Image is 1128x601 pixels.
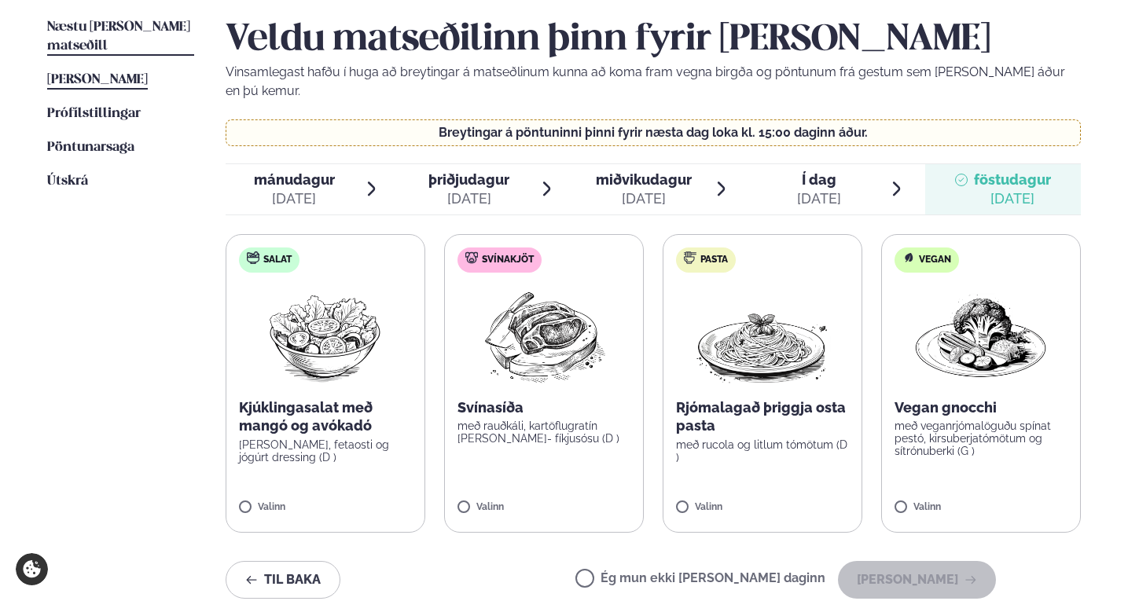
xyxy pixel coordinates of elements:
[838,561,996,599] button: [PERSON_NAME]
[47,107,141,120] span: Prófílstillingar
[895,420,1067,457] p: með veganrjómalöguðu spínat pestó, kirsuberjatómötum og sítrónuberki (G )
[16,553,48,585] a: Cookie settings
[47,174,88,188] span: Útskrá
[912,285,1050,386] img: Vegan.png
[428,189,509,208] div: [DATE]
[700,254,728,266] span: Pasta
[47,71,148,90] a: [PERSON_NAME]
[919,254,951,266] span: Vegan
[47,20,190,53] span: Næstu [PERSON_NAME] matseðill
[684,251,696,264] img: pasta.svg
[676,438,849,464] p: með rucola og litlum tómötum (D )
[693,285,832,386] img: Spagetti.png
[263,254,292,266] span: Salat
[241,126,1064,139] p: Breytingar á pöntuninni þinni fyrir næsta dag loka kl. 15:00 daginn áður.
[482,254,534,266] span: Svínakjöt
[457,398,630,417] p: Svínasíða
[974,171,1051,188] span: föstudagur
[239,438,412,464] p: [PERSON_NAME], fetaosti og jógúrt dressing (D )
[895,398,1067,417] p: Vegan gnocchi
[596,171,692,188] span: miðvikudagur
[47,18,194,56] a: Næstu [PERSON_NAME] matseðill
[902,251,915,264] img: Vegan.svg
[254,171,335,188] span: mánudagur
[676,398,849,436] p: Rjómalagað þriggja osta pasta
[596,189,692,208] div: [DATE]
[254,189,335,208] div: [DATE]
[474,285,613,386] img: Pork-Meat.png
[226,63,1082,101] p: Vinsamlegast hafðu í huga að breytingar á matseðlinum kunna að koma fram vegna birgða og pöntunum...
[47,104,141,123] a: Prófílstillingar
[465,251,478,264] img: pork.svg
[428,171,509,188] span: þriðjudagur
[47,141,134,154] span: Pöntunarsaga
[226,18,1082,62] h2: Veldu matseðilinn þinn fyrir [PERSON_NAME]
[797,189,841,208] div: [DATE]
[974,189,1051,208] div: [DATE]
[47,138,134,157] a: Pöntunarsaga
[457,420,630,445] p: með rauðkáli, kartöflugratín [PERSON_NAME]- fíkjusósu (D )
[47,73,148,86] span: [PERSON_NAME]
[47,172,88,191] a: Útskrá
[255,285,395,386] img: Salad.png
[226,561,340,599] button: Til baka
[797,170,841,189] span: Í dag
[239,398,412,436] p: Kjúklingasalat með mangó og avókadó
[247,251,259,264] img: salad.svg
